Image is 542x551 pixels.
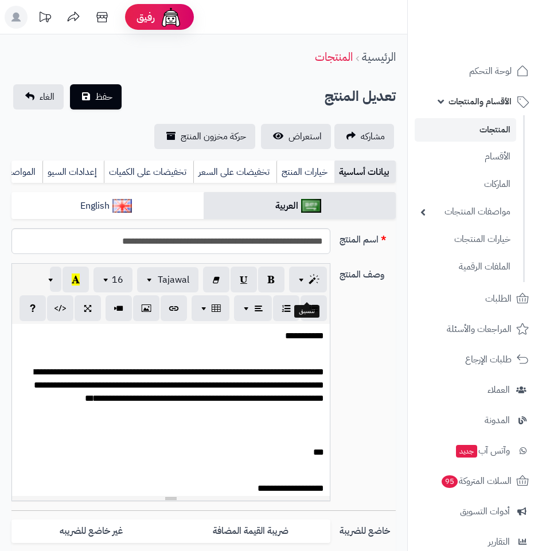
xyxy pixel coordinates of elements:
[415,498,535,525] a: أدوات التسويق
[465,351,512,368] span: طلبات الإرجاع
[415,407,535,434] a: المدونة
[204,192,396,220] a: العربية
[415,227,516,252] a: خيارات المنتجات
[335,228,400,247] label: اسم المنتج
[171,519,330,543] label: ضريبة القيمة المضافة
[70,84,122,110] button: حفظ
[137,267,198,292] button: Tajawal
[104,161,193,183] a: تخفيضات على الكميات
[137,10,155,24] span: رفيق
[442,475,458,488] span: 95
[335,519,400,538] label: خاضع للضريبة
[415,255,516,279] a: الملفات الرقمية
[415,118,516,142] a: المنتجات
[301,199,321,213] img: العربية
[276,161,334,183] a: خيارات المنتج
[112,199,132,213] img: English
[361,130,385,143] span: مشاركه
[362,48,396,65] a: الرئيسية
[30,6,59,32] a: تحديثات المنصة
[460,503,510,519] span: أدوات التسويق
[455,443,510,459] span: وآتس آب
[488,534,510,550] span: التقارير
[415,200,516,224] a: مواصفات المنتجات
[488,382,510,398] span: العملاء
[415,57,535,85] a: لوحة التحكم
[415,437,535,464] a: وآتس آبجديد
[181,130,246,143] span: حركة مخزون المنتج
[449,93,512,110] span: الأقسام والمنتجات
[456,445,477,458] span: جديد
[288,130,322,143] span: استعراض
[415,285,535,312] a: الطلبات
[315,48,353,65] a: المنتجات
[334,124,394,149] a: مشاركه
[485,412,510,428] span: المدونة
[334,161,396,183] a: بيانات أساسية
[11,519,171,543] label: غير خاضع للضريبه
[11,192,204,220] a: English
[93,267,132,292] button: 16
[415,172,516,197] a: الماركات
[158,273,189,287] span: Tajawal
[485,291,512,307] span: الطلبات
[415,467,535,495] a: السلات المتروكة95
[415,346,535,373] a: طلبات الإرجاع
[159,6,182,29] img: ai-face.png
[261,124,331,149] a: استعراض
[415,144,516,169] a: الأقسام
[335,263,400,282] label: وصف المنتج
[469,63,512,79] span: لوحة التحكم
[447,321,512,337] span: المراجعات والأسئلة
[193,161,276,183] a: تخفيضات على السعر
[13,84,64,110] a: الغاء
[415,376,535,404] a: العملاء
[294,305,319,318] div: تنسيق
[40,90,54,104] span: الغاء
[325,85,396,108] h2: تعديل المنتج
[112,273,123,287] span: 16
[95,90,112,104] span: حفظ
[440,473,512,489] span: السلات المتروكة
[415,315,535,343] a: المراجعات والأسئلة
[42,161,104,183] a: إعدادات السيو
[154,124,255,149] a: حركة مخزون المنتج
